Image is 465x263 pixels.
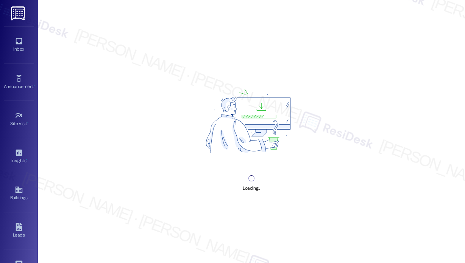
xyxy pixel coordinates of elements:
[34,83,35,88] span: •
[4,35,34,55] a: Inbox
[4,109,34,130] a: Site Visit •
[4,146,34,167] a: Insights •
[26,157,27,162] span: •
[243,184,260,192] div: Loading...
[11,6,27,20] img: ResiDesk Logo
[4,183,34,204] a: Buildings
[27,120,28,125] span: •
[4,221,34,241] a: Leads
